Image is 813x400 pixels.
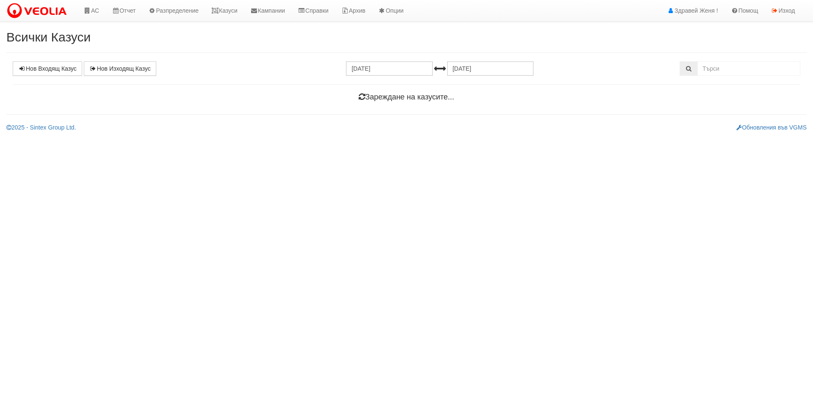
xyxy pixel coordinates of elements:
[6,30,807,44] h2: Всички Казуси
[13,93,800,102] h4: Зареждане на казусите...
[697,61,800,76] input: Търсене по Идентификатор, Бл/Вх/Ап, Тип, Описание, Моб. Номер, Имейл, Файл, Коментар,
[6,124,76,131] a: 2025 - Sintex Group Ltd.
[6,2,71,20] img: VeoliaLogo.png
[736,124,807,131] a: Обновления във VGMS
[84,61,156,76] a: Нов Изходящ Казус
[13,61,82,76] a: Нов Входящ Казус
